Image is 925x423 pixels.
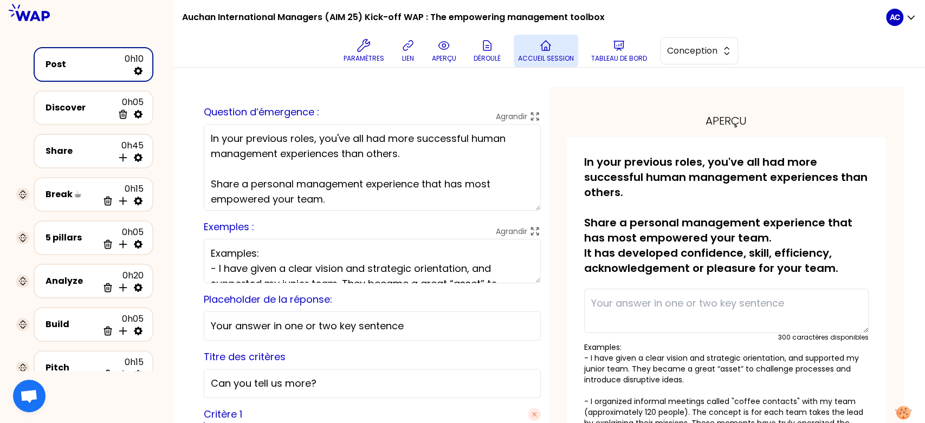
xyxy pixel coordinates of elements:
[98,313,144,336] div: 0h05
[432,54,456,63] p: aperçu
[46,145,113,158] div: Share
[402,54,414,63] p: lien
[113,139,144,163] div: 0h45
[46,231,98,244] div: 5 pillars
[204,292,332,306] label: Placeholder de la réponse:
[496,226,527,237] p: Agrandir
[204,124,541,211] textarea: In your previous roles, you've all had more successful human management experiences than others. ...
[518,54,574,63] p: Accueil session
[778,333,869,342] div: 300 caractères disponibles
[113,96,144,120] div: 0h05
[584,154,869,276] p: In your previous roles, you've all had more successful human management experiences than others. ...
[496,111,527,122] p: Agrandir
[46,318,98,331] div: Build
[204,239,541,283] textarea: Examples: - I have given a clear vision and strategic orientation, and supported my junior team. ...
[204,407,242,422] label: Critère 1
[567,113,887,128] div: aperçu
[474,54,501,63] p: Déroulé
[125,53,144,76] div: 0h10
[587,35,651,67] button: Tableau de bord
[46,101,113,114] div: Discover
[204,220,254,233] label: Exemples :
[339,35,389,67] button: Paramètres
[204,350,286,363] label: Titre des critères
[98,269,144,293] div: 0h20
[98,356,144,380] div: 0h15
[98,226,144,250] div: 0h05
[46,58,125,71] div: Post
[46,361,98,374] div: Pitch
[469,35,505,67] button: Déroulé
[98,183,144,206] div: 0h15
[591,54,647,63] p: Tableau de bord
[514,35,578,67] button: Accueil session
[46,188,98,201] div: Break ☕
[428,35,461,67] button: aperçu
[46,275,98,288] div: Analyze
[667,44,716,57] span: Conception
[890,12,900,23] p: AC
[204,105,319,119] label: Question d’émergence :
[886,9,916,26] button: AC
[344,54,384,63] p: Paramètres
[660,37,738,64] button: Conception
[397,35,419,67] button: lien
[13,380,46,412] a: Ouvrir le chat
